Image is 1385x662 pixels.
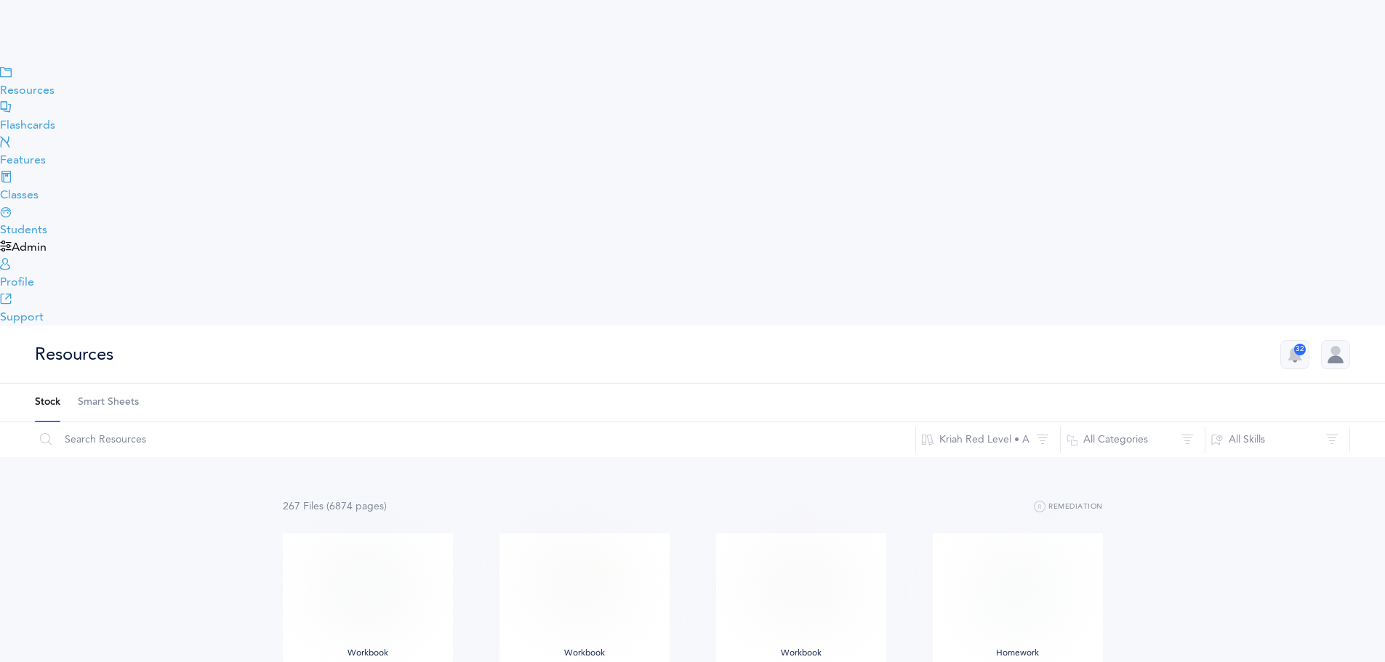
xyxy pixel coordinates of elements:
iframe: Drift Widget Chat Controller [1312,589,1368,645]
input: Search Resources [34,422,916,457]
button: Kriah Red Level • A [915,422,1061,457]
span: Smart Sheets [78,395,139,410]
div: Resources [35,342,113,366]
span: s [380,501,384,512]
div: Workbook [294,647,441,659]
img: Syllabication-Workbook-Level-1-EN_Red_Houses_thumbnail_1741114032.png [542,557,626,623]
button: 32 [1280,340,1309,369]
span: (6874 page ) [326,501,387,512]
img: Homework_L1_Letters_R_EN_thumbnail_1731214661.png [981,545,1053,636]
span: Admin [12,238,47,256]
img: Sheva-Workbook-Red_EN_thumbnail_1754012358.png [326,557,409,623]
img: Syllabication-Workbook-Level-1-EN_Red_Scooping_thumbnail_1741114434.png [759,557,843,623]
div: Workbook [728,647,875,659]
span: s [319,501,324,512]
div: Workbook [511,647,658,659]
span: 267 File [283,501,324,512]
button: All Skills [1205,422,1350,457]
div: Homework [944,647,1091,659]
button: Remediation [1034,498,1103,516]
div: 32 [1294,344,1306,355]
button: All Categories [1060,422,1205,457]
